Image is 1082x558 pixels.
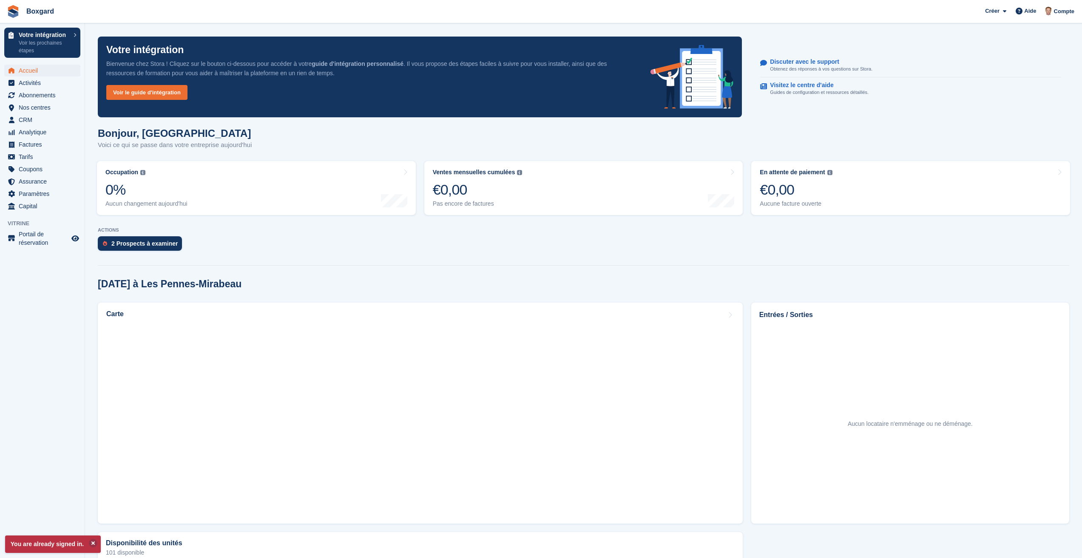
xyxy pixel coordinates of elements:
span: Compte [1054,7,1074,16]
a: Discuter avec le support Obtenez des réponses à vos questions sur Stora. [760,54,1061,77]
span: Coupons [19,163,70,175]
p: Discuter avec le support [770,58,866,65]
a: menu [4,114,80,126]
a: menu [4,163,80,175]
a: menu [4,176,80,187]
span: CRM [19,114,70,126]
p: Votre intégration [19,32,69,38]
p: Visitez le centre d'aide [770,82,862,89]
p: 101 disponible [106,550,735,555]
div: 2 Prospects à examiner [111,240,178,247]
img: icon-info-grey-7440780725fd019a000dd9b08b2336e03edf1995a4989e88bcd33f0948082b44.svg [827,170,832,175]
div: €0,00 [760,181,832,198]
a: Carte [98,303,743,524]
h2: [DATE] à Les Pennes-Mirabeau [98,278,241,290]
span: Aide [1024,7,1036,15]
img: stora-icon-8386f47178a22dfd0bd8f6a31ec36ba5ce8667c1dd55bd0f319d3a0aa187defe.svg [7,5,20,18]
span: Analytique [19,126,70,138]
p: Voici ce qui se passe dans votre entreprise aujourd'hui [98,140,252,150]
a: En attente de paiement €0,00 Aucune facture ouverte [751,161,1070,215]
a: Ventes mensuelles cumulées €0,00 Pas encore de factures [424,161,743,215]
a: 2 Prospects à examiner [98,236,186,255]
p: You are already signed in. [5,535,101,553]
p: Voir les prochaines étapes [19,39,69,54]
a: menu [4,230,80,247]
div: €0,00 [433,181,523,198]
a: menu [4,188,80,200]
p: ACTIONS [98,227,1069,233]
span: Nos centres [19,102,70,113]
div: En attente de paiement [760,169,825,176]
h2: Carte [106,310,124,318]
span: Activités [19,77,70,89]
span: Créer [985,7,1000,15]
a: menu [4,89,80,101]
span: Accueil [19,65,70,76]
a: menu [4,151,80,163]
p: Bienvenue chez Stora ! Cliquez sur le bouton ci-dessous pour accéder à votre . Il vous propose de... [106,59,637,78]
a: Votre intégration Voir les prochaines étapes [4,28,80,58]
a: menu [4,200,80,212]
img: Alban Mackay [1044,7,1053,15]
a: menu [4,102,80,113]
h1: Bonjour, [GEOGRAPHIC_DATA] [98,127,252,139]
a: menu [4,139,80,150]
a: Boutique d'aperçu [70,233,80,244]
a: Voir le guide d'intégration [106,85,187,100]
span: Paramètres [19,188,70,200]
a: Boxgard [23,4,57,18]
div: Occupation [105,169,138,176]
span: Factures [19,139,70,150]
a: Occupation 0% Aucun changement aujourd'hui [97,161,416,215]
div: Pas encore de factures [433,200,523,207]
img: icon-info-grey-7440780725fd019a000dd9b08b2336e03edf1995a4989e88bcd33f0948082b44.svg [140,170,145,175]
div: Aucun changement aujourd'hui [105,200,187,207]
h2: Disponibilité des unités [106,539,182,547]
div: Ventes mensuelles cumulées [433,169,515,176]
div: 0% [105,181,187,198]
img: onboarding-info-6c161a55d2c0e0a8cae90662b2fe09162a5109e8cc188191df67fb4f79e88e88.svg [650,45,734,109]
div: Aucune facture ouverte [760,200,832,207]
span: Abonnements [19,89,70,101]
a: Visitez le centre d'aide Guides de configuration et ressources détaillés. [760,77,1061,100]
h2: Entrées / Sorties [759,310,1061,320]
p: Guides de configuration et ressources détaillés. [770,89,869,96]
p: Obtenez des réponses à vos questions sur Stora. [770,65,872,73]
a: menu [4,65,80,76]
p: Votre intégration [106,45,184,55]
span: Capital [19,200,70,212]
span: Tarifs [19,151,70,163]
img: prospect-51fa495bee0391a8d652442698ab0144808aea92771e9ea1ae160a38d050c398.svg [103,241,107,246]
span: Assurance [19,176,70,187]
span: Portail de réservation [19,230,70,247]
a: menu [4,126,80,138]
img: icon-info-grey-7440780725fd019a000dd9b08b2336e03edf1995a4989e88bcd33f0948082b44.svg [517,170,522,175]
strong: guide d'intégration personnalisé [312,60,403,67]
span: Vitrine [8,219,85,228]
a: menu [4,77,80,89]
div: Aucun locataire n'emménage ou ne déménage. [848,419,973,428]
